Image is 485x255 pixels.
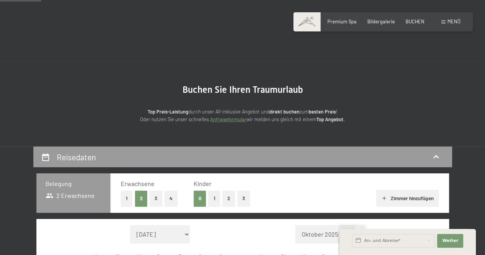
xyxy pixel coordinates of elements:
button: 3 [237,191,250,206]
a: BUCHEN [406,18,424,25]
strong: Top Preis-Leistung [148,109,188,115]
strong: besten Preis [309,109,336,115]
span: Erwachsene [121,180,155,187]
a: Premium Spa [327,18,357,25]
p: durch unser All-inklusive Angebot und zum ! Oder nutzen Sie unser schnelles wir melden uns gleich... [89,108,396,123]
button: 2 [135,191,148,206]
span: Schnellanfrage [339,224,366,229]
button: Weiter [437,234,463,248]
button: Zimmer hinzufügen [376,190,439,207]
strong: Top Angebot. [316,116,345,122]
button: 0 [194,191,206,206]
button: 4 [164,191,178,206]
a: Bildergalerie [367,18,395,25]
strong: direkt buchen [269,109,299,115]
h3: Belegung [46,179,102,188]
span: 2 Erwachsene [46,191,95,200]
span: Weiter [442,238,458,244]
span: Menü [447,18,460,25]
button: 1 [208,191,220,206]
span: Buchen Sie Ihren Traumurlaub [182,84,303,95]
button: 2 [222,191,235,206]
a: Anfrageformular [210,116,247,122]
h2: Reisedaten [57,152,96,162]
button: 3 [150,191,162,206]
span: Kinder [194,180,212,187]
button: 1 [121,191,133,206]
